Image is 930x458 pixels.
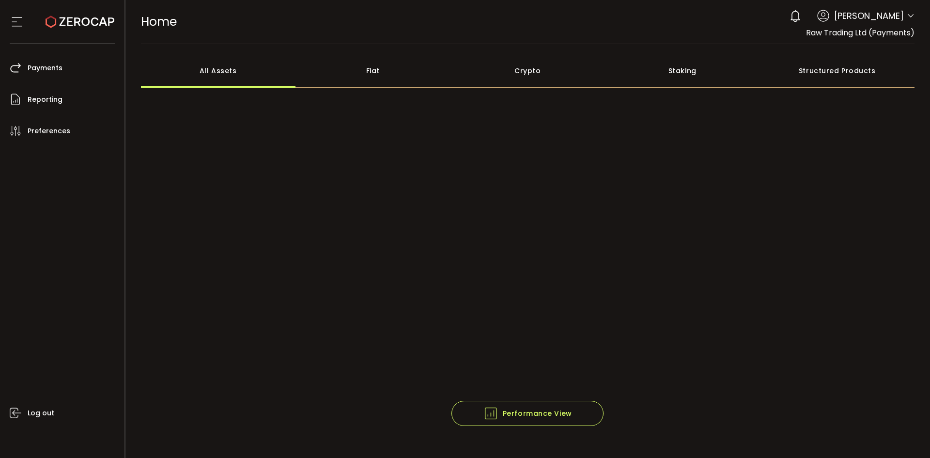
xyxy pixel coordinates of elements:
[295,54,450,88] div: Fiat
[28,93,62,107] span: Reporting
[882,411,930,458] iframe: Chat Widget
[760,54,915,88] div: Structured Products
[28,124,70,138] span: Preferences
[28,61,62,75] span: Payments
[141,13,177,30] span: Home
[806,27,914,38] span: Raw Trading Ltd (Payments)
[483,406,572,421] span: Performance View
[834,9,904,22] span: [PERSON_NAME]
[451,401,604,426] button: Performance View
[605,54,760,88] div: Staking
[450,54,605,88] div: Crypto
[28,406,54,420] span: Log out
[141,54,296,88] div: All Assets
